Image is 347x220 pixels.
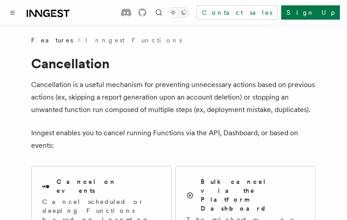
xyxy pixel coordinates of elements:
a: Sign Up [281,5,340,20]
a: Inngest Functions [85,36,182,45]
span: Features [31,36,73,45]
button: Toggle dark mode [168,7,189,18]
button: Toggle navigation [7,7,18,18]
h2: Cancel on events [56,177,161,195]
h1: Cancellation [31,55,316,71]
a: Contact sales [196,5,278,20]
h2: Bulk cancel via the Platform Dashboard [201,177,305,213]
p: Cancellation is a useful mechanism for preventing unnecessary actions based on previous actions (... [31,79,316,116]
button: Find something... [153,7,164,18]
p: Inngest enables you to cancel running Functions via the API, Dashboard, or based on events: [31,127,316,152]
